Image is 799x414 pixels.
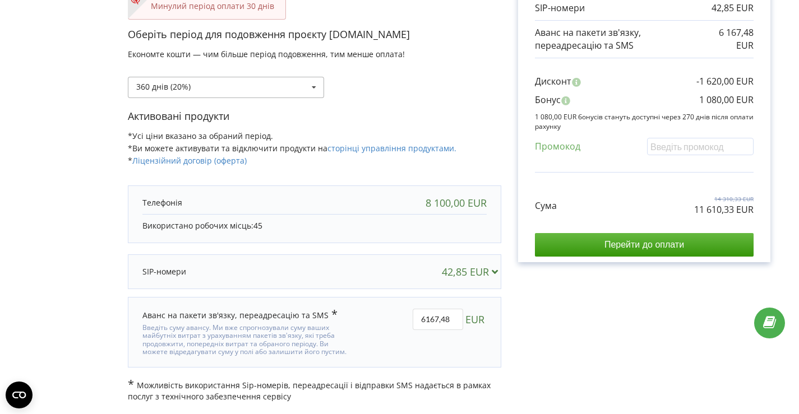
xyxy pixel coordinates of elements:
p: Оберіть період для подовження проєкту [DOMAIN_NAME] [128,27,501,42]
span: *Ви можете активувати та відключити продукти на [128,143,456,153]
div: Введіть суму авансу. Ми вже спрогнозували суму ваших майбутніх витрат з урахуванням пакетів зв'яз... [142,321,352,356]
p: 14 310,33 EUR [694,195,754,203]
div: Аванс на пакети зв'язку, переадресацію та SMS [142,309,338,321]
p: Дисконт [535,75,571,88]
a: Ліцензійний договір (оферта) [132,155,247,166]
p: 1 080,00 EUR бонусів стануть доступні через 270 днів після оплати рахунку [535,112,754,131]
span: EUR [465,309,484,330]
p: Можливість використання Sip-номерів, переадресації і відправки SMS надається в рамках послуг з те... [128,379,501,402]
p: 1 080,00 EUR [699,94,754,106]
p: Промокод [535,140,580,153]
div: 8 100,00 EUR [426,197,487,208]
p: SIP-номери [142,266,186,277]
p: Бонус [535,94,561,106]
p: Телефонія [142,197,182,208]
span: Економте кошти — чим більше період подовження, тим менше оплата! [128,49,405,59]
a: сторінці управління продуктами. [327,143,456,153]
p: Сума [535,199,557,212]
p: Використано робочих місць: [142,220,487,231]
p: Аванс на пакети зв'язку, переадресацію та SMS [535,26,708,52]
p: -1 620,00 EUR [696,75,754,88]
span: 45 [253,220,262,231]
div: 360 днів (20%) [136,83,191,91]
p: SIP-номери [535,2,585,15]
p: 42,85 EUR [712,2,754,15]
p: Активовані продукти [128,109,501,124]
button: Open CMP widget [6,382,33,408]
p: Минулий період оплати 30 днів [140,1,274,12]
input: Перейти до оплати [535,233,754,257]
span: *Усі ціни вказано за обраний період. [128,131,273,141]
input: Введіть промокод [647,138,754,155]
div: 42,85 EUR [442,266,503,277]
p: 6 167,48 EUR [708,26,754,52]
p: 11 610,33 EUR [694,203,754,216]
